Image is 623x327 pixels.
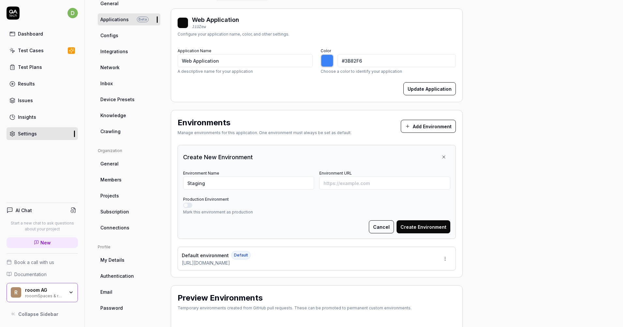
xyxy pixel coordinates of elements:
label: Color [321,48,331,53]
a: Device Presets [98,93,160,105]
button: Add Environment [401,120,456,133]
div: Results [18,80,35,87]
label: Environment Name [183,171,219,176]
span: Book a call with us [14,259,54,266]
input: https://example.com [319,177,450,190]
a: Subscription [98,206,160,218]
p: Choose a color to identify your application [321,69,456,74]
span: Connections [100,224,129,231]
a: Issues [7,94,78,107]
a: Members [98,174,160,186]
div: JiUZew [192,24,239,30]
div: Test Cases [18,47,44,54]
span: d [67,8,78,18]
span: Subscription [100,208,129,215]
div: Temporary environments created from GitHub pull requests. These can be promoted to permanent cust... [178,305,412,311]
a: Network [98,61,160,73]
a: Dashboard [7,27,78,40]
a: Configs [98,29,160,41]
button: rrooom AGrooomSpaces & rooomProducts [7,283,78,303]
span: Password [100,304,123,311]
span: Documentation [14,271,47,278]
span: Device Presets [100,96,135,103]
span: Collapse Sidebar [18,311,58,318]
a: Test Cases [7,44,78,57]
a: Book a call with us [7,259,78,266]
input: Production, Staging, etc. [183,177,314,190]
label: Production Environment [183,197,229,202]
a: Authentication [98,270,160,282]
a: Integrations [98,45,160,57]
label: Application Name [178,48,211,53]
label: Environment URL [319,171,352,176]
button: Collapse Sidebar [7,307,78,320]
a: Connections [98,222,160,234]
div: Web Application [192,15,239,24]
div: Issues [18,97,33,104]
input: My Application [178,54,313,67]
a: General [98,158,160,170]
span: General [100,160,119,167]
span: Knowledge [100,112,126,119]
div: Configure your application name, color, and other settings. [178,31,289,37]
h4: AI Chat [16,207,32,214]
h3: Create New Environment [183,153,253,162]
span: Email [100,288,112,295]
a: Crawling [98,125,160,137]
div: Test Plans [18,64,42,70]
p: A descriptive name for your application [178,69,313,74]
span: Beta [137,17,149,22]
span: New [40,239,51,246]
div: rooomSpaces & rooomProducts [25,293,64,298]
span: Authentication [100,272,134,279]
span: [URL][DOMAIN_NAME] [182,259,230,266]
button: d [67,7,78,20]
a: Settings [7,127,78,140]
span: Integrations [100,48,128,55]
button: Update Application [403,82,456,95]
a: Test Plans [7,61,78,73]
a: New [7,237,78,248]
div: Settings [18,130,37,137]
span: Members [100,176,122,183]
input: #3B82F6 [338,54,456,67]
a: My Details [98,254,160,266]
p: Start a new chat to ask questions about your project [7,220,78,232]
button: Cancel [369,220,394,233]
a: Knowledge [98,109,160,121]
a: Results [7,77,78,90]
a: Projects [98,190,160,202]
div: rooom AG [25,287,64,293]
a: Email [98,286,160,298]
p: Mark this environment as production [183,209,450,215]
span: Default [231,251,251,259]
h2: Environments [178,117,230,129]
a: Password [98,302,160,314]
span: My Details [100,257,124,263]
span: r [11,287,21,298]
a: Insights [7,111,78,123]
div: Organization [98,148,160,154]
span: Configs [100,32,118,39]
span: Projects [100,192,119,199]
span: Default environment [182,252,229,259]
span: Inbox [100,80,113,87]
span: Applications [100,16,129,23]
div: Profile [98,244,160,250]
span: Network [100,64,120,71]
span: Crawling [100,128,121,135]
a: Inbox [98,77,160,89]
button: Create Environment [397,220,450,233]
div: Manage environments for this application. One environment must always be set as default. [178,130,352,136]
a: ApplicationsBeta [98,13,160,25]
div: Dashboard [18,30,43,37]
div: Insights [18,114,36,120]
h2: Preview Environments [178,292,263,304]
a: Documentation [7,271,78,278]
